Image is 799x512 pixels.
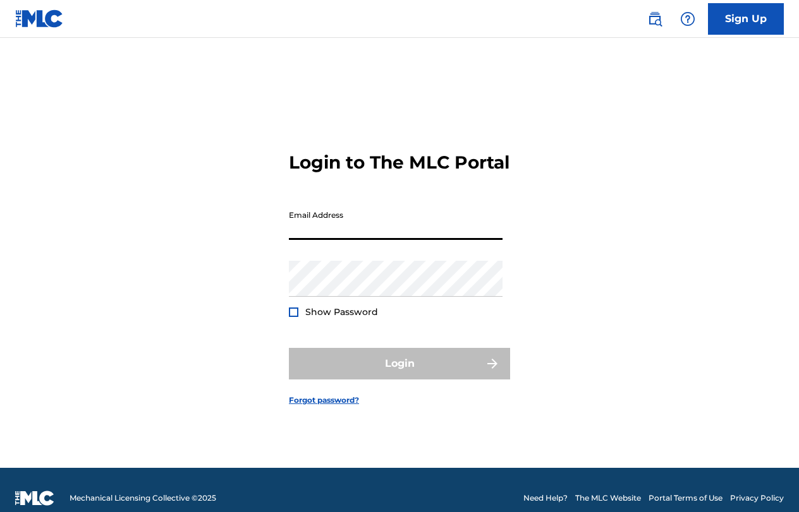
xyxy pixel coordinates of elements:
img: search [647,11,662,27]
a: Public Search [642,6,668,32]
img: logo [15,491,54,506]
div: Help [675,6,700,32]
a: Forgot password? [289,395,359,406]
span: Show Password [305,306,378,318]
img: help [680,11,695,27]
a: Need Help? [523,492,568,504]
a: The MLC Website [575,492,641,504]
a: Sign Up [708,3,784,35]
h3: Login to The MLC Portal [289,152,509,174]
a: Privacy Policy [730,492,784,504]
iframe: Chat Widget [736,451,799,512]
a: Portal Terms of Use [649,492,723,504]
span: Mechanical Licensing Collective © 2025 [70,492,216,504]
img: MLC Logo [15,9,64,28]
